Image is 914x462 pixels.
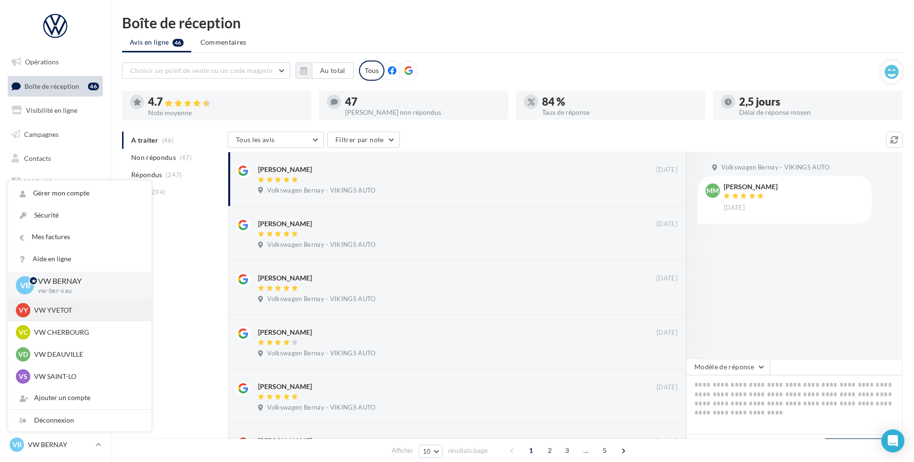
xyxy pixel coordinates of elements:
div: Ajouter un compte [8,387,151,409]
span: VB [20,280,30,291]
div: 47 [345,97,501,107]
div: [PERSON_NAME] [724,183,778,190]
p: VW DEAUVILLE [34,350,140,359]
div: 4.7 [148,97,304,108]
button: Au total [296,62,354,79]
span: Afficher [392,446,413,455]
button: 10 [419,445,443,458]
span: 10 [423,448,431,455]
a: Visibilité en ligne [6,100,105,121]
a: Mes factures [8,226,151,248]
a: Médiathèque [6,172,105,192]
span: MM [706,186,719,195]
span: VY [19,305,28,315]
span: [DATE] [656,438,678,446]
div: Boîte de réception [122,15,902,30]
div: [PERSON_NAME] [258,273,312,283]
div: [PERSON_NAME] [258,436,312,446]
span: Volkswagen Bernay - VIKINGS AUTO [267,403,375,412]
span: Volkswagen Bernay - VIKINGS AUTO [267,295,375,304]
span: 3 [559,443,575,458]
div: Tous [359,61,384,81]
a: Gérer mon compte [8,182,151,204]
span: [DATE] [724,204,745,212]
span: ... [578,443,593,458]
a: Aide en ligne [8,248,151,270]
a: Sécurité [8,205,151,226]
a: Campagnes DataOnDemand [6,252,105,280]
span: (247) [166,171,182,179]
span: [DATE] [656,220,678,229]
div: Délai de réponse moyen [739,109,895,116]
p: VW SAINT-LO [34,372,140,381]
span: [DATE] [656,166,678,174]
button: Au total [312,62,354,79]
div: 46 [88,83,99,90]
p: VW BERNAY [28,440,92,450]
span: Visibilité en ligne [26,106,77,114]
span: Volkswagen Bernay - VIKINGS AUTO [267,349,375,358]
div: Déconnexion [8,410,151,431]
div: [PERSON_NAME] non répondus [345,109,501,116]
a: Boîte de réception46 [6,76,105,97]
button: Choisir un point de vente ou un code magasin [122,62,290,79]
button: Filtrer par note [327,132,400,148]
a: PLV et print personnalisable [6,220,105,248]
span: (294) [149,188,166,196]
div: [PERSON_NAME] [258,165,312,174]
span: [DATE] [656,274,678,283]
span: VC [19,328,28,337]
span: Commentaires [200,37,247,47]
div: [PERSON_NAME] [258,219,312,229]
p: VW YVETOT [34,305,140,315]
p: vw-ber-vau [38,287,136,295]
span: 5 [597,443,612,458]
span: Médiathèque [24,178,63,186]
span: Répondus [131,170,162,180]
div: 2,5 jours [739,97,895,107]
span: (47) [180,154,192,161]
span: VB [12,440,22,450]
span: Non répondus [131,153,176,162]
span: résultats/page [448,446,488,455]
button: Modèle de réponse [686,359,770,375]
a: VB VW BERNAY [8,436,103,454]
p: VW CHERBOURG [34,328,140,337]
span: Volkswagen Bernay - VIKINGS AUTO [267,186,375,195]
span: VS [19,372,27,381]
span: Choisir un point de vente ou un code magasin [130,66,272,74]
div: [PERSON_NAME] [258,382,312,391]
span: [DATE] [656,383,678,392]
button: Tous les avis [228,132,324,148]
a: Calendrier [6,196,105,216]
div: Note moyenne [148,109,304,116]
div: Open Intercom Messenger [881,429,904,452]
span: 1 [523,443,539,458]
span: Boîte de réception [25,82,79,90]
a: Contacts [6,148,105,169]
span: Contacts [24,154,51,162]
a: Campagnes [6,124,105,145]
span: Campagnes [24,130,59,138]
div: [PERSON_NAME] [258,328,312,337]
span: 2 [542,443,557,458]
p: VW BERNAY [38,276,136,287]
span: Opérations [25,58,59,66]
div: Taux de réponse [542,109,698,116]
span: Volkswagen Bernay - VIKINGS AUTO [267,241,375,249]
span: Tous les avis [236,135,275,144]
a: Opérations [6,52,105,72]
div: 84 % [542,97,698,107]
span: VD [18,350,28,359]
span: [DATE] [656,328,678,337]
span: Volkswagen Bernay - VIKINGS AUTO [721,163,829,172]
